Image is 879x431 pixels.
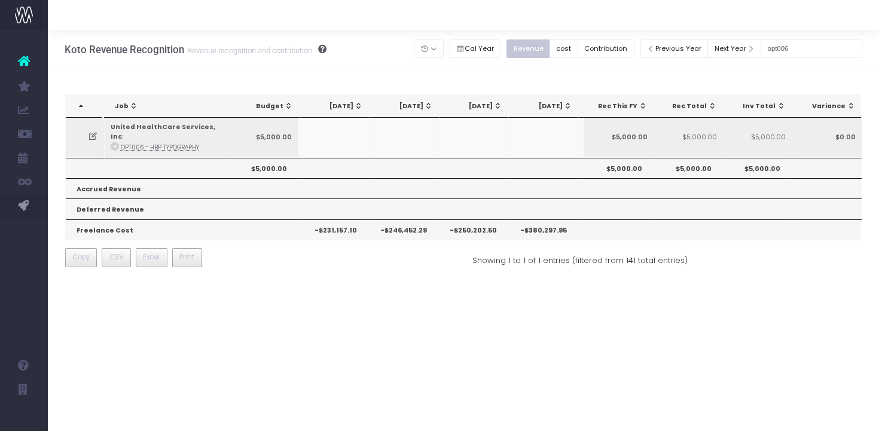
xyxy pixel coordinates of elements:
div: [DATE] [380,102,433,111]
th: : activate to sort column descending [66,95,102,118]
div: Showing 1 to 1 of 1 entries (filtered from 141 total entries) [472,248,688,267]
div: Rec Total [664,102,717,111]
button: cost [550,39,578,58]
div: Job [115,102,225,111]
button: Cal Year [450,39,501,58]
span: Excel [143,252,160,262]
span: Copy [72,252,90,262]
button: Contribution [578,39,634,58]
button: Revenue [506,39,550,58]
td: $5,000.00 [722,118,792,157]
div: Variance [802,102,855,111]
div: Rec This FY [595,102,648,111]
div: Inv Total [733,102,786,111]
div: Small button group [506,36,640,61]
span: CSV [109,252,124,262]
span: Print [179,252,194,262]
h3: Koto Revenue Recognition [65,44,326,56]
div: [DATE] [450,102,503,111]
th: -$329,156.62 [578,219,648,240]
th: Rec This FY: activate to sort column ascending [584,95,654,118]
input: Search... [761,39,862,58]
th: Budget: activate to sort column ascending [230,95,300,118]
th: Inv Total: activate to sort column ascending [722,95,792,118]
button: Copy [65,248,97,267]
th: Apr 24: activate to sort column ascending [300,95,370,118]
th: $5,000.00 [584,158,654,178]
button: Excel [136,248,167,267]
th: -$250,202.50 [438,219,508,240]
th: Variance: activate to sort column ascending [792,95,862,118]
th: Job: activate to sort column ascending [104,95,231,118]
abbr: OPT006 - HBP Typography [121,143,199,151]
th: -$380,297.95 [508,219,578,240]
th: Freelance Cost [66,219,298,240]
th: -$246,452.29 [368,219,438,240]
strong: United HealthCare Services, Inc [111,123,215,141]
td: $5,000.00 [228,118,298,157]
button: CSV [102,248,131,267]
th: Aug 24: activate to sort column ascending [579,95,649,118]
div: Budget [240,102,293,111]
div: [DATE] [520,102,572,111]
button: Next Year [707,39,761,58]
th: $5,000.00 [228,158,298,178]
button: Previous Year [640,39,709,58]
th: $5,000.00 [722,158,792,178]
small: Revenue recognition and contribution [184,44,312,56]
div: [DATE] [310,102,363,111]
div: Small button group [450,36,507,61]
td: $5,000.00 [653,118,723,157]
td: $0.00 [792,118,862,157]
th: $5,000.00 [653,158,723,178]
th: -$231,157.10 [298,219,368,240]
th: Deferred Revenue [66,198,298,219]
td: $5,000.00 [584,118,654,157]
th: May 24: activate to sort column ascending [370,95,439,118]
th: Jun 24: activate to sort column ascending [439,95,509,118]
td: : [105,118,228,157]
img: images/default_profile_image.png [15,407,33,425]
th: Accrued Revenue [66,178,298,198]
th: Jul 24: activate to sort column ascending [509,95,579,118]
th: Rec Total: activate to sort column ascending [654,95,724,118]
button: Print [172,248,202,267]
